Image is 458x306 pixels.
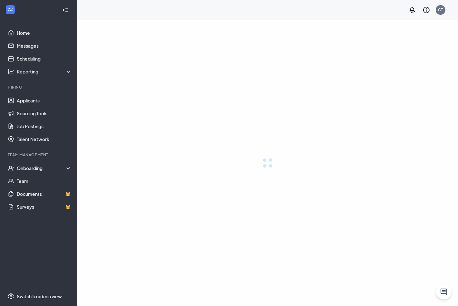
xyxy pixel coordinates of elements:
[17,187,72,200] a: DocumentsCrown
[423,6,430,14] svg: QuestionInfo
[438,7,443,13] div: CT
[440,288,448,296] svg: ChatActive
[8,152,71,158] div: Team Management
[62,7,69,13] svg: Collapse
[17,175,72,187] a: Team
[17,165,72,171] div: Onboarding
[17,68,72,75] div: Reporting
[17,94,72,107] a: Applicants
[17,133,72,146] a: Talent Network
[8,165,14,171] svg: UserCheck
[17,200,72,213] a: SurveysCrown
[17,107,72,120] a: Sourcing Tools
[7,6,14,13] svg: WorkstreamLogo
[8,293,14,300] svg: Settings
[8,68,14,75] svg: Analysis
[408,6,416,14] svg: Notifications
[8,84,71,90] div: Hiring
[17,39,72,52] a: Messages
[17,26,72,39] a: Home
[436,284,452,300] button: ChatActive
[17,293,62,300] div: Switch to admin view
[17,120,72,133] a: Job Postings
[17,52,72,65] a: Scheduling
